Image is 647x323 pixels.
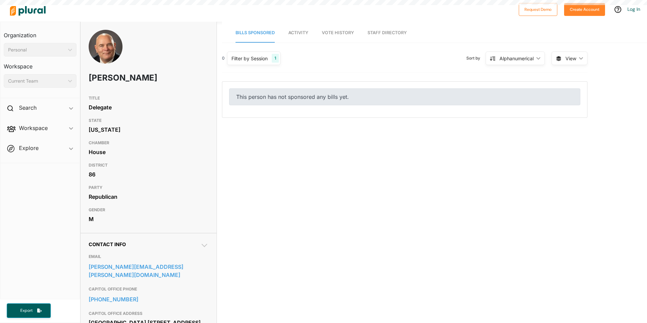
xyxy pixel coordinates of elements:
h2: Search [19,104,37,111]
h3: DISTRICT [89,161,208,169]
a: Vote History [322,23,354,43]
div: [US_STATE] [89,125,208,135]
a: [PERSON_NAME][EMAIL_ADDRESS][PERSON_NAME][DOMAIN_NAME] [89,262,208,280]
img: Headshot of Bryan Ward [89,30,122,81]
div: This person has not sponsored any bills yet. [229,88,580,105]
a: Staff Directory [367,23,407,43]
h3: EMAIL [89,253,208,261]
div: Republican [89,192,208,202]
button: Create Account [564,3,605,16]
h3: STATE [89,116,208,125]
button: Request Demo [519,3,557,16]
h3: Workspace [4,57,76,71]
h3: CHAMBER [89,139,208,147]
div: House [89,147,208,157]
a: Bills Sponsored [236,23,275,43]
div: 0 [222,55,225,61]
span: Bills Sponsored [236,30,275,35]
span: Activity [288,30,308,35]
h3: PARTY [89,184,208,192]
span: Vote History [322,30,354,35]
a: Request Demo [519,5,557,13]
a: Activity [288,23,308,43]
div: Delegate [89,102,208,112]
div: M [89,214,208,224]
span: View [565,55,576,62]
h1: [PERSON_NAME] [89,68,160,88]
a: Create Account [564,5,605,13]
div: Personal [8,46,65,53]
span: Export [16,308,37,314]
a: Log In [627,6,640,12]
h3: CAPITOL OFFICE PHONE [89,285,208,293]
div: 86 [89,169,208,179]
div: Alphanumerical [499,55,534,62]
button: Export [7,303,51,318]
span: Sort by [466,55,486,61]
h3: CAPITOL OFFICE ADDRESS [89,309,208,318]
div: Filter by Session [231,55,268,62]
a: [PHONE_NUMBER] [89,294,208,304]
div: 1 [272,54,279,63]
h3: TITLE [89,94,208,102]
h3: Organization [4,25,76,40]
h3: GENDER [89,206,208,214]
div: Current Team [8,78,65,85]
span: Contact Info [89,241,126,247]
